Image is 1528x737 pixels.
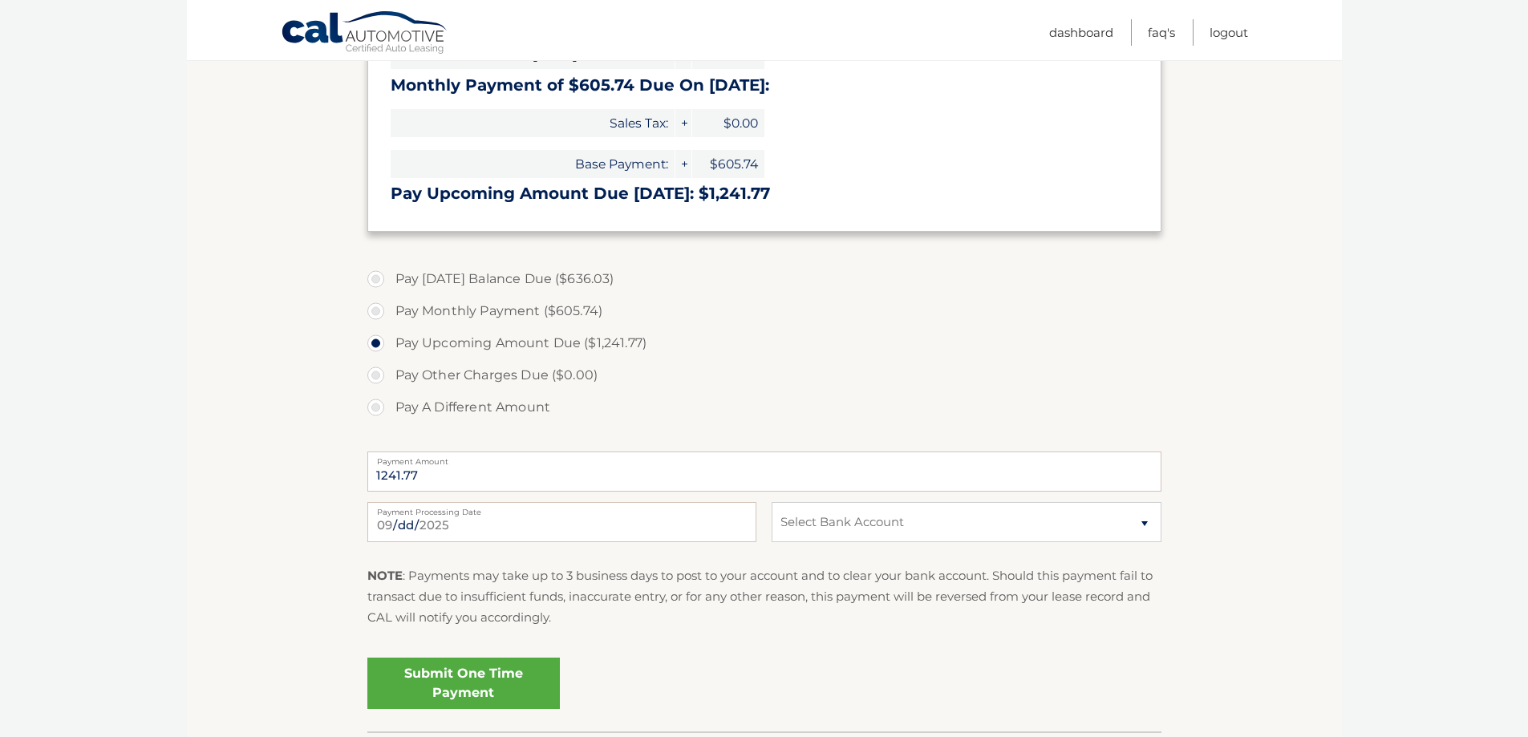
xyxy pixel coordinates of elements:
[692,109,764,137] span: $0.00
[367,263,1161,295] label: Pay [DATE] Balance Due ($636.03)
[1210,19,1248,46] a: Logout
[367,327,1161,359] label: Pay Upcoming Amount Due ($1,241.77)
[367,502,756,515] label: Payment Processing Date
[367,568,403,583] strong: NOTE
[367,359,1161,391] label: Pay Other Charges Due ($0.00)
[391,75,1138,95] h3: Monthly Payment of $605.74 Due On [DATE]:
[675,150,691,178] span: +
[367,658,560,709] a: Submit One Time Payment
[367,452,1161,492] input: Payment Amount
[367,565,1161,629] p: : Payments may take up to 3 business days to post to your account and to clear your bank account....
[391,109,675,137] span: Sales Tax:
[692,150,764,178] span: $605.74
[367,295,1161,327] label: Pay Monthly Payment ($605.74)
[1049,19,1113,46] a: Dashboard
[367,391,1161,423] label: Pay A Different Amount
[1148,19,1175,46] a: FAQ's
[367,502,756,542] input: Payment Date
[281,10,449,57] a: Cal Automotive
[675,109,691,137] span: +
[391,150,675,178] span: Base Payment:
[391,184,1138,204] h3: Pay Upcoming Amount Due [DATE]: $1,241.77
[367,452,1161,464] label: Payment Amount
